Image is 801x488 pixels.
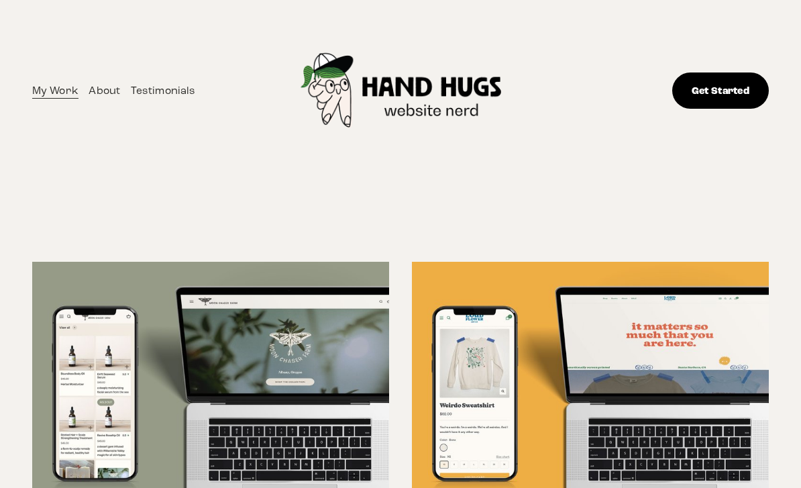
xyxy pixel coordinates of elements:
[276,13,526,168] img: Hand Hugs Design | Independent Shopify Expert in Boulder, CO
[32,82,78,99] a: My Work
[89,82,120,99] a: About
[672,72,769,109] a: Get Started
[131,82,196,99] a: Testimonials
